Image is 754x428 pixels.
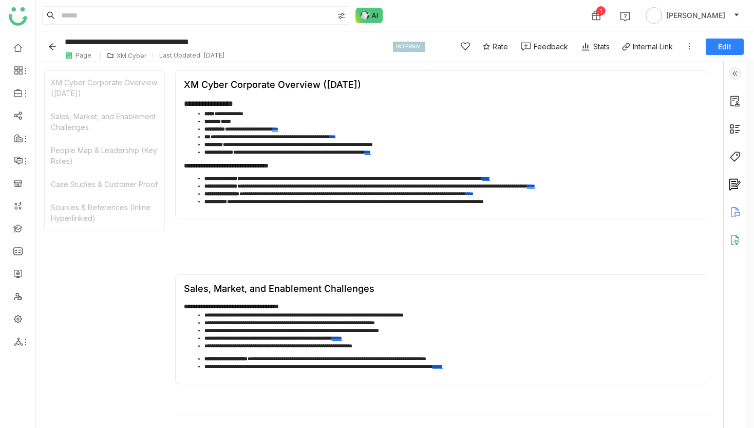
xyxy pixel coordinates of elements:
[521,42,531,51] img: feedback-1.svg
[644,7,742,24] button: [PERSON_NAME]
[393,42,425,52] div: INTERNAL
[117,52,146,60] div: XM Cyber
[355,8,383,23] img: ask-buddy-normal.svg
[76,51,91,59] div: Page
[9,7,27,26] img: logo
[718,42,731,52] span: Edit
[107,52,114,59] img: folder.svg
[706,39,744,55] button: Edit
[633,42,673,51] div: Internal Link
[534,41,568,52] div: Feedback
[45,105,164,139] div: Sales, Market, and Enablement Challenges
[596,6,606,15] div: 1
[337,12,346,20] img: search-type.svg
[666,10,725,21] span: [PERSON_NAME]
[45,196,164,230] div: Sources & References (Inline Hyperlinked)
[620,11,630,22] img: help.svg
[580,42,591,52] img: stats.svg
[580,41,610,52] div: Stats
[46,39,62,55] button: Back
[45,139,164,173] div: People Map & Leadership (Key Roles)
[184,79,361,90] div: XM Cyber Corporate Overview ([DATE])
[45,173,164,196] div: Case Studies & Customer Proof
[65,51,73,60] img: paper.svg
[646,7,662,24] img: avatar
[184,283,374,294] div: Sales, Market, and Enablement Challenges
[493,41,508,52] span: Rate
[45,71,164,105] div: XM Cyber Corporate Overview ([DATE])
[159,51,225,59] div: Last Updated: [DATE]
